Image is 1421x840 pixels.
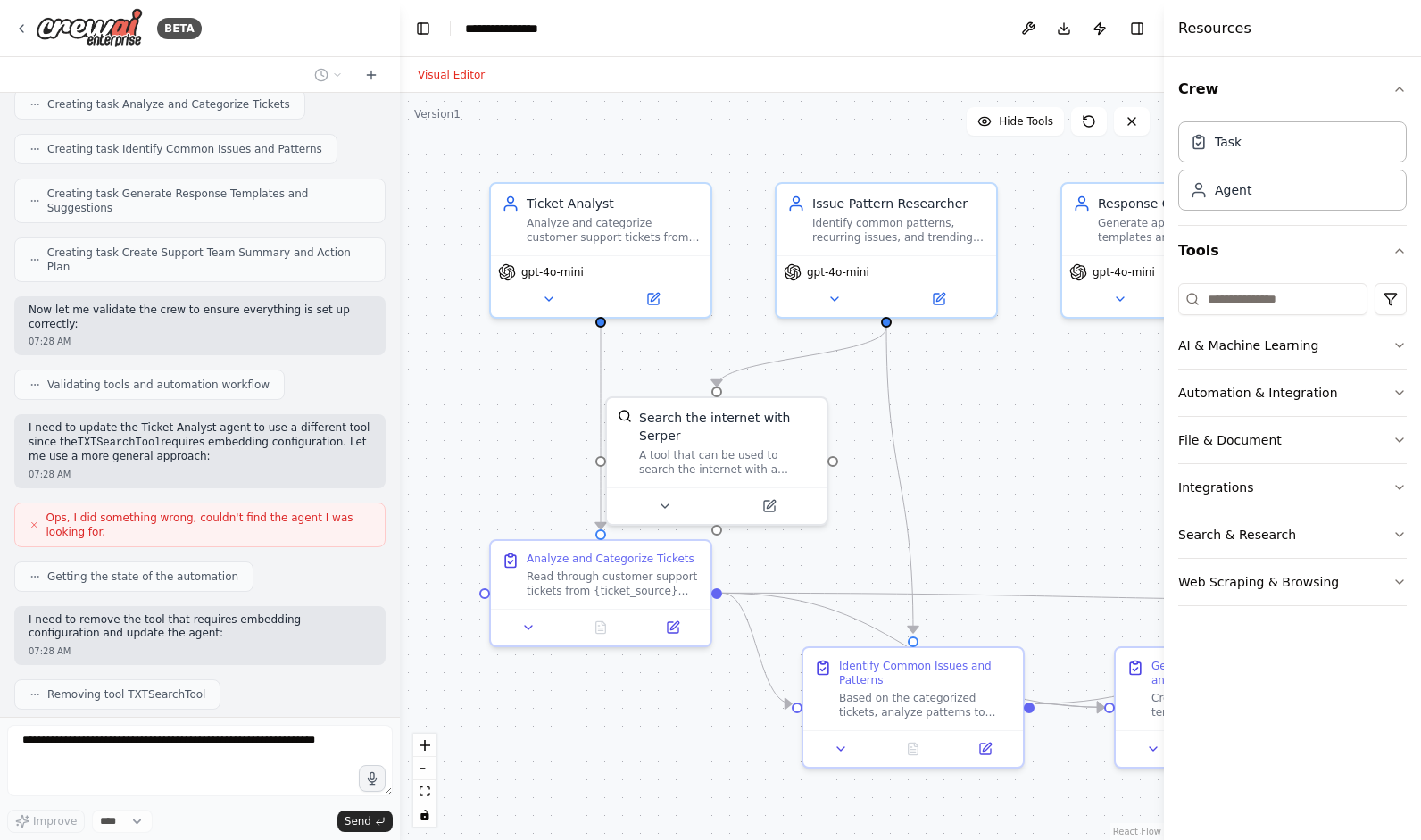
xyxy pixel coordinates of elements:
span: Removing tool TXTSearchTool [47,687,205,702]
span: Improve [33,814,77,828]
div: Based on the categorized tickets, analyze patterns to identify: 1. Most frequently reported issue... [839,691,1012,719]
g: Edge from ef3d10ef-c776-4376-be02-c43f0fb4a4e8 to 4ced964f-18c8-4c32-9859-70a4d1eca4d6 [722,584,1417,609]
div: Task [1215,133,1242,151]
img: Logo [36,8,143,48]
span: Ops, I did something wrong, couldn't find the agent I was looking for. [46,511,370,539]
div: Identify Common Issues and Patterns [839,659,1012,687]
div: React Flow controls [413,734,436,827]
p: Now let me validate the crew to ensure everything is set up correctly: [29,304,371,331]
button: No output available [563,617,639,638]
button: zoom out [413,757,436,780]
button: Switch to previous chat [307,64,350,86]
button: Tools [1178,226,1407,276]
span: Validating tools and automation workflow [47,378,270,392]
button: Open in side panel [888,288,989,310]
a: React Flow attribution [1113,827,1161,836]
g: Edge from 168df7a1-fe9b-48d9-a3a0-fcce1824c6de to ef3d10ef-c776-4376-be02-c43f0fb4a4e8 [592,328,610,529]
g: Edge from f2f1d284-fedd-42b7-b0d1-6781de28a2da to c3c6d464-e8c8-45f5-af77-b9c737a72a99 [1035,694,1104,716]
button: toggle interactivity [413,803,436,827]
button: Send [337,811,393,832]
button: Visual Editor [407,64,495,86]
span: gpt-4o-mini [1093,265,1155,279]
button: Crew [1178,64,1407,114]
button: Open in side panel [719,495,819,517]
button: Open in side panel [602,288,703,310]
code: TXTSearchTool [78,437,162,449]
h4: Resources [1178,18,1251,39]
div: Search the internet with Serper [639,409,816,445]
div: A tool that can be used to search the internet with a search_query. Supports different search typ... [639,448,816,477]
div: Analyze and categorize customer support tickets from {ticket_source} by urgency level and topic, ... [527,216,700,245]
button: AI & Machine Learning [1178,322,1407,369]
img: SerperDevTool [618,409,632,423]
button: No output available [876,738,951,760]
nav: breadcrumb [465,20,554,37]
span: Send [345,814,371,828]
p: I need to remove the tool that requires embedding configuration and update the agent: [29,613,371,641]
div: Read through customer support tickets from {ticket_source} and categorize each ticket by: 1. Urge... [527,570,700,598]
button: File & Document [1178,417,1407,463]
button: Search & Research [1178,511,1407,558]
div: Ticket Analyst [527,195,700,212]
div: BETA [157,18,202,39]
button: Integrations [1178,464,1407,511]
div: Tools [1178,276,1407,620]
div: Create appropriate response templates and suggested responses for the categorized tickets, focusi... [1151,691,1325,719]
button: Web Scraping & Browsing [1178,559,1407,605]
div: Analyze and Categorize Tickets [527,552,694,566]
div: Issue Pattern ResearcherIdentify common patterns, recurring issues, and trending topics from anal... [775,182,998,319]
div: 07:28 AM [29,468,371,481]
div: Agent [1215,181,1251,199]
div: Identify Common Issues and PatternsBased on the categorized tickets, analyze patterns to identify... [802,646,1025,769]
button: Automation & Integration [1178,370,1407,416]
button: Open in side panel [954,738,1016,760]
div: Response GeneratorGenerate appropriate response templates and escalation protocols for different ... [1060,182,1284,319]
div: Crew [1178,114,1407,225]
span: Creating task Identify Common Issues and Patterns [47,142,322,156]
div: Response Generator [1098,195,1271,212]
button: Improve [7,810,85,833]
div: Version 1 [414,107,461,121]
p: I need to update the Ticket Analyst agent to use a different tool since the requires embedding co... [29,421,371,464]
div: Generate appropriate response templates and escalation protocols for different categories of cust... [1098,216,1271,245]
g: Edge from f2f1d284-fedd-42b7-b0d1-6781de28a2da to 4ced964f-18c8-4c32-9859-70a4d1eca4d6 [1035,591,1417,712]
div: Identify common patterns, recurring issues, and trending topics from analyzed customer tickets to... [812,216,985,245]
button: zoom in [413,734,436,757]
div: Generate Response Templates and Suggestions [1151,659,1325,687]
span: Creating task Generate Response Templates and Suggestions [47,187,370,215]
div: Ticket AnalystAnalyze and categorize customer support tickets from {ticket_source} by urgency lev... [489,182,712,319]
div: Issue Pattern Researcher [812,195,985,212]
span: Getting the state of the automation [47,570,238,584]
button: Start a new chat [357,64,386,86]
button: Open in side panel [642,617,703,638]
g: Edge from 7f850506-2c26-4c64-b328-a5517d843d66 to f2f1d284-fedd-42b7-b0d1-6781de28a2da [877,328,922,633]
button: Hide Tools [967,107,1064,136]
div: 07:28 AM [29,335,371,348]
span: Creating task Analyze and Categorize Tickets [47,97,290,112]
span: Hide Tools [999,114,1053,129]
span: gpt-4o-mini [521,265,584,279]
button: Click to speak your automation idea [359,765,386,792]
span: gpt-4o-mini [807,265,869,279]
g: Edge from ef3d10ef-c776-4376-be02-c43f0fb4a4e8 to f2f1d284-fedd-42b7-b0d1-6781de28a2da [722,584,792,712]
div: Generate Response Templates and SuggestionsCreate appropriate response templates and suggested re... [1114,646,1337,769]
div: Analyze and Categorize TicketsRead through customer support tickets from {ticket_source} and cate... [489,539,712,647]
button: Hide left sidebar [411,16,436,41]
div: SerperDevToolSearch the internet with SerperA tool that can be used to search the internet with a... [605,396,828,526]
button: fit view [413,780,436,803]
button: Hide right sidebar [1125,16,1150,41]
span: Creating task Create Support Team Summary and Action Plan [47,245,370,274]
div: 07:28 AM [29,645,371,658]
g: Edge from 7f850506-2c26-4c64-b328-a5517d843d66 to 949de427-ca87-4642-86ef-2eba42b01c32 [708,328,895,387]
